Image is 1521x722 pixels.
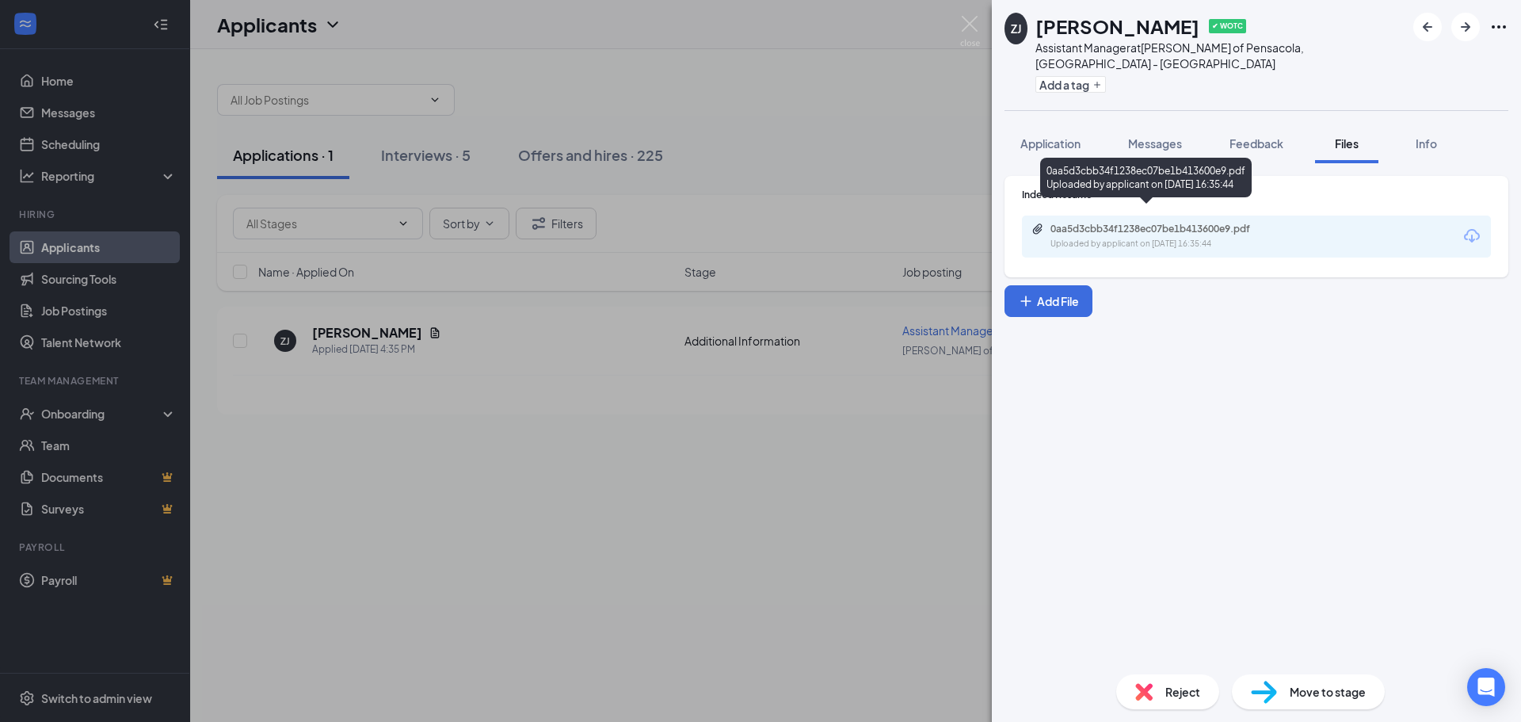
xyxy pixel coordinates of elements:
[1031,223,1044,235] svg: Paperclip
[1335,136,1359,151] span: Files
[1011,21,1021,36] div: ZJ
[1035,76,1106,93] button: PlusAdd a tag
[1290,683,1366,701] span: Move to stage
[1489,17,1508,36] svg: Ellipses
[1035,13,1199,40] h1: [PERSON_NAME]
[1050,238,1288,250] div: Uploaded by applicant on [DATE] 16:35:44
[1418,17,1437,36] svg: ArrowLeftNew
[1031,223,1288,250] a: Paperclip0aa5d3cbb34f1238ec07be1b413600e9.pdfUploaded by applicant on [DATE] 16:35:44
[1020,136,1081,151] span: Application
[1018,293,1034,309] svg: Plus
[1413,13,1442,41] button: ArrowLeftNew
[1022,188,1491,201] div: Indeed Resume
[1451,13,1480,41] button: ArrowRight
[1416,136,1437,151] span: Info
[1040,158,1252,197] div: 0aa5d3cbb34f1238ec07be1b413600e9.pdf Uploaded by applicant on [DATE] 16:35:44
[1209,19,1246,33] span: ✔ WOTC
[1092,80,1102,90] svg: Plus
[1462,227,1481,246] svg: Download
[1467,668,1505,706] div: Open Intercom Messenger
[1229,136,1283,151] span: Feedback
[1456,17,1475,36] svg: ArrowRight
[1128,136,1182,151] span: Messages
[1050,223,1272,235] div: 0aa5d3cbb34f1238ec07be1b413600e9.pdf
[1004,285,1092,317] button: Add FilePlus
[1035,40,1405,71] div: Assistant Manager at [PERSON_NAME] of Pensacola, [GEOGRAPHIC_DATA] - [GEOGRAPHIC_DATA]
[1165,683,1200,701] span: Reject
